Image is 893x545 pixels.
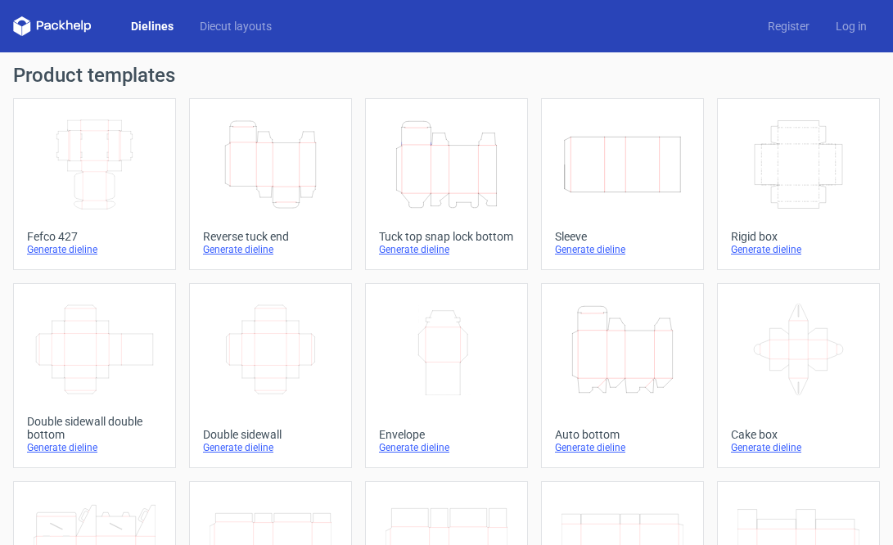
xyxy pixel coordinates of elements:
a: Reverse tuck endGenerate dieline [189,98,352,270]
div: Generate dieline [379,243,514,256]
div: Generate dieline [555,243,690,256]
a: Fefco 427Generate dieline [13,98,176,270]
a: Double sidewallGenerate dieline [189,283,352,468]
a: Register [755,18,823,34]
div: Generate dieline [203,243,338,256]
a: Cake boxGenerate dieline [717,283,880,468]
div: Fefco 427 [27,230,162,243]
div: Double sidewall double bottom [27,415,162,441]
div: Tuck top snap lock bottom [379,230,514,243]
div: Generate dieline [203,441,338,454]
div: Generate dieline [27,243,162,256]
div: Rigid box [731,230,866,243]
a: Dielines [118,18,187,34]
a: Log in [823,18,880,34]
div: Generate dieline [27,441,162,454]
div: Generate dieline [379,441,514,454]
div: Reverse tuck end [203,230,338,243]
a: Diecut layouts [187,18,285,34]
div: Auto bottom [555,428,690,441]
a: EnvelopeGenerate dieline [365,283,528,468]
div: Generate dieline [731,243,866,256]
h1: Product templates [13,65,880,85]
div: Generate dieline [731,441,866,454]
a: Rigid boxGenerate dieline [717,98,880,270]
div: Envelope [379,428,514,441]
a: SleeveGenerate dieline [541,98,704,270]
div: Sleeve [555,230,690,243]
a: Tuck top snap lock bottomGenerate dieline [365,98,528,270]
div: Double sidewall [203,428,338,441]
div: Cake box [731,428,866,441]
a: Double sidewall double bottomGenerate dieline [13,283,176,468]
div: Generate dieline [555,441,690,454]
a: Auto bottomGenerate dieline [541,283,704,468]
